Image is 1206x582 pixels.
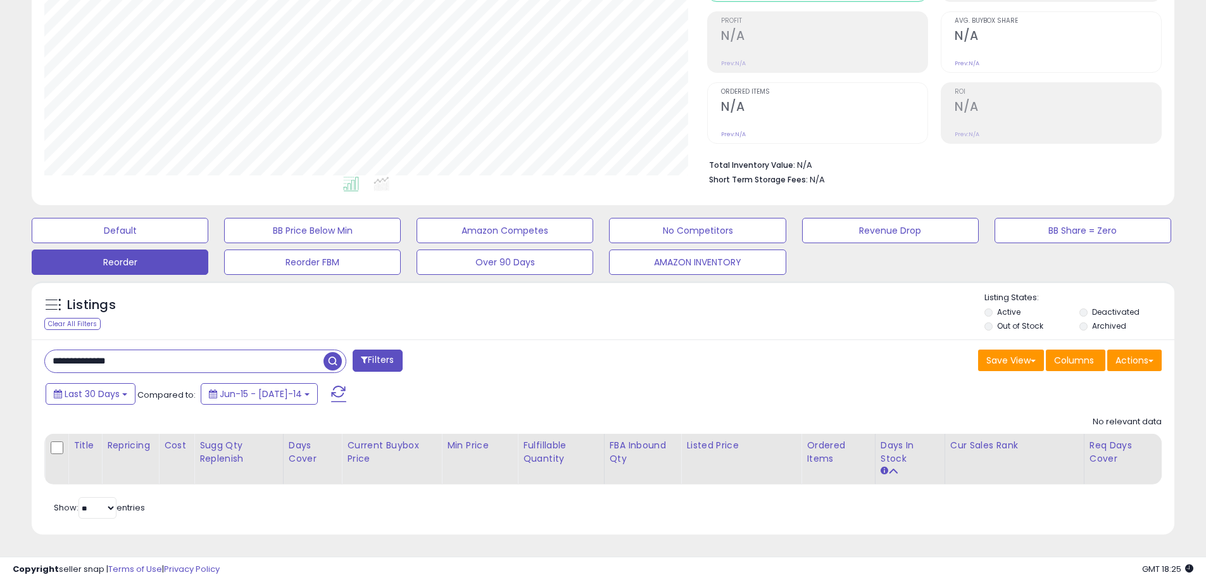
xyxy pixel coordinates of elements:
button: Reorder [32,250,208,275]
div: Ordered Items [807,439,869,465]
th: Please note that this number is a calculation based on your required days of coverage and your ve... [194,434,284,484]
div: Cur Sales Rank [950,439,1079,452]
div: Fulfillable Quantity [523,439,598,465]
label: Active [997,307,1021,317]
button: Reorder FBM [224,250,401,275]
span: Ordered Items [721,89,927,96]
button: BB Share = Zero [995,218,1171,243]
small: Prev: N/A [955,130,979,138]
label: Out of Stock [997,320,1043,331]
div: Listed Price [686,439,796,452]
span: Avg. Buybox Share [955,18,1161,25]
div: Current Buybox Price [347,439,436,465]
p: Listing States: [984,292,1174,304]
div: Clear All Filters [44,318,101,330]
b: Total Inventory Value: [709,160,795,170]
small: Days In Stock. [881,465,888,477]
strong: Copyright [13,563,59,575]
span: ROI [955,89,1161,96]
span: Profit [721,18,927,25]
div: No relevant data [1093,416,1162,428]
div: Sugg Qty Replenish [199,439,278,465]
small: Prev: N/A [955,60,979,67]
span: Last 30 Days [65,388,120,400]
label: Deactivated [1092,307,1140,317]
button: Amazon Competes [417,218,593,243]
button: Revenue Drop [802,218,979,243]
div: Cost [164,439,189,452]
h2: N/A [955,28,1161,46]
label: Archived [1092,320,1126,331]
a: Terms of Use [108,563,162,575]
button: Over 90 Days [417,250,593,275]
h2: N/A [721,99,927,117]
span: Show: entries [54,502,145,514]
small: Prev: N/A [721,60,746,67]
button: Actions [1107,350,1162,371]
div: Days In Stock [881,439,939,465]
h2: N/A [955,99,1161,117]
button: Columns [1046,350,1105,371]
h2: N/A [721,28,927,46]
div: Days Cover [289,439,337,465]
span: N/A [810,174,825,186]
span: Compared to: [137,389,196,401]
button: No Competitors [609,218,786,243]
button: Jun-15 - [DATE]-14 [201,383,318,405]
button: Last 30 Days [46,383,135,405]
a: Privacy Policy [164,563,220,575]
button: AMAZON INVENTORY [609,250,786,275]
button: Save View [978,350,1044,371]
span: 2025-08-14 18:25 GMT [1142,563,1193,575]
b: Short Term Storage Fees: [709,174,808,185]
div: seller snap | | [13,564,220,576]
button: BB Price Below Min [224,218,401,243]
small: Prev: N/A [721,130,746,138]
li: N/A [709,156,1152,172]
div: FBA inbound Qty [610,439,676,465]
button: Filters [353,350,402,372]
div: Req Days Cover [1090,439,1156,465]
h5: Listings [67,296,116,314]
span: Jun-15 - [DATE]-14 [220,388,302,400]
div: Title [73,439,96,452]
div: Repricing [107,439,153,452]
button: Default [32,218,208,243]
span: Columns [1054,354,1094,367]
div: Min Price [447,439,512,452]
